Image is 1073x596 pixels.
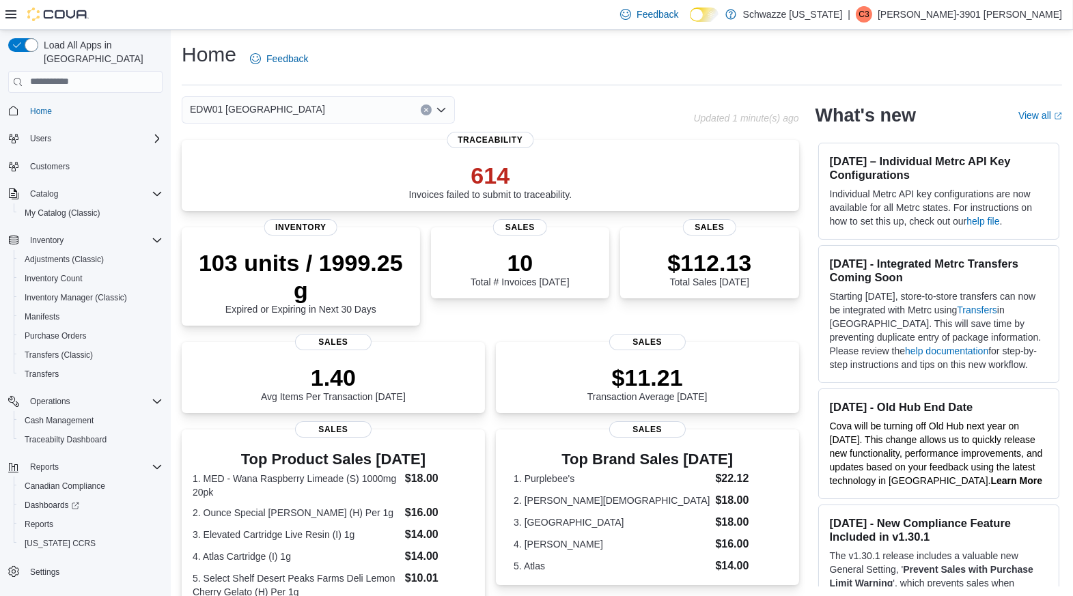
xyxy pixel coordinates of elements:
span: Inventory [30,235,64,246]
span: Reports [19,516,163,533]
a: Cash Management [19,412,99,429]
span: Manifests [25,311,59,322]
dd: $16.00 [715,536,781,552]
a: Dashboards [14,496,168,515]
img: Cova [27,8,89,21]
span: Inventory Count [25,273,83,284]
a: Learn More [991,475,1042,486]
button: Adjustments (Classic) [14,250,168,269]
span: Inventory Manager (Classic) [19,289,163,306]
button: [US_STATE] CCRS [14,534,168,553]
span: Dashboards [19,497,163,513]
dt: 2. Ounce Special [PERSON_NAME] (H) Per 1g [193,506,400,520]
span: Manifests [19,309,163,325]
span: Adjustments (Classic) [19,251,163,268]
button: Transfers [14,365,168,384]
span: Feedback [637,8,678,21]
span: Load All Apps in [GEOGRAPHIC_DATA] [38,38,163,66]
span: Sales [683,219,736,236]
dd: $18.00 [715,514,781,530]
a: [US_STATE] CCRS [19,535,101,552]
span: Sales [295,334,372,350]
dd: $14.00 [715,558,781,574]
span: Reports [25,519,53,530]
span: Traceabilty Dashboard [25,434,107,445]
span: Settings [25,563,163,580]
span: Cash Management [25,415,94,426]
a: Settings [25,564,65,580]
button: Reports [3,457,168,477]
p: 1.40 [261,364,406,391]
span: C3 [859,6,869,23]
span: Operations [30,396,70,407]
a: Reports [19,516,59,533]
a: Dashboards [19,497,85,513]
strong: Prevent Sales with Purchase Limit Warning [830,564,1033,588]
span: Inventory [25,232,163,249]
span: Users [25,130,163,147]
a: Transfers [19,366,64,382]
span: My Catalog (Classic) [19,205,163,221]
span: Purchase Orders [25,330,87,341]
button: Clear input [421,104,432,115]
h3: [DATE] – Individual Metrc API Key Configurations [830,154,1048,182]
a: Inventory Count [19,270,88,287]
p: Individual Metrc API key configurations are now available for all Metrc states. For instructions ... [830,187,1048,228]
dd: $18.00 [405,470,474,487]
span: Users [30,133,51,144]
span: Sales [295,421,372,438]
span: Reports [25,459,163,475]
h3: Top Brand Sales [DATE] [514,451,781,468]
p: Schwazze [US_STATE] [743,6,843,23]
span: Cova will be turning off Old Hub next year on [DATE]. This change allows us to quickly release ne... [830,421,1043,486]
span: Traceability [447,132,533,148]
dt: 3. [GEOGRAPHIC_DATA] [514,515,710,529]
h1: Home [182,41,236,68]
span: Catalog [30,188,58,199]
a: Purchase Orders [19,328,92,344]
button: Traceabilty Dashboard [14,430,168,449]
span: Purchase Orders [19,328,163,344]
span: Washington CCRS [19,535,163,552]
p: 103 units / 1999.25 g [193,249,409,304]
span: Sales [493,219,546,236]
dt: 5. Atlas [514,559,710,573]
span: Transfers (Classic) [19,347,163,363]
button: Inventory Manager (Classic) [14,288,168,307]
span: Traceabilty Dashboard [19,431,163,448]
a: Inventory Manager (Classic) [19,289,133,306]
h3: Top Product Sales [DATE] [193,451,474,468]
button: Users [3,129,168,148]
input: Dark Mode [690,8,719,22]
span: Adjustments (Classic) [25,254,104,265]
dd: $22.12 [715,470,781,487]
dd: $10.01 [405,570,474,586]
button: Inventory [25,232,69,249]
span: Settings [30,567,59,578]
a: Customers [25,158,75,175]
span: Home [30,106,52,117]
span: My Catalog (Classic) [25,208,100,218]
button: Cash Management [14,411,168,430]
span: Cash Management [19,412,163,429]
button: Canadian Compliance [14,477,168,496]
button: Home [3,101,168,121]
div: Avg Items Per Transaction [DATE] [261,364,406,402]
button: Transfers (Classic) [14,345,168,365]
dt: 2. [PERSON_NAME][DEMOGRAPHIC_DATA] [514,494,710,507]
h2: What's new [816,104,916,126]
span: Customers [30,161,70,172]
a: help documentation [905,345,988,356]
p: $11.21 [587,364,708,391]
span: Transfers [25,369,59,380]
dd: $18.00 [715,492,781,509]
span: Reports [30,462,59,472]
span: Transfers [19,366,163,382]
button: Inventory Count [14,269,168,288]
a: Feedback [245,45,313,72]
span: Operations [25,393,163,410]
p: 10 [471,249,569,276]
div: Total # Invoices [DATE] [471,249,569,287]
